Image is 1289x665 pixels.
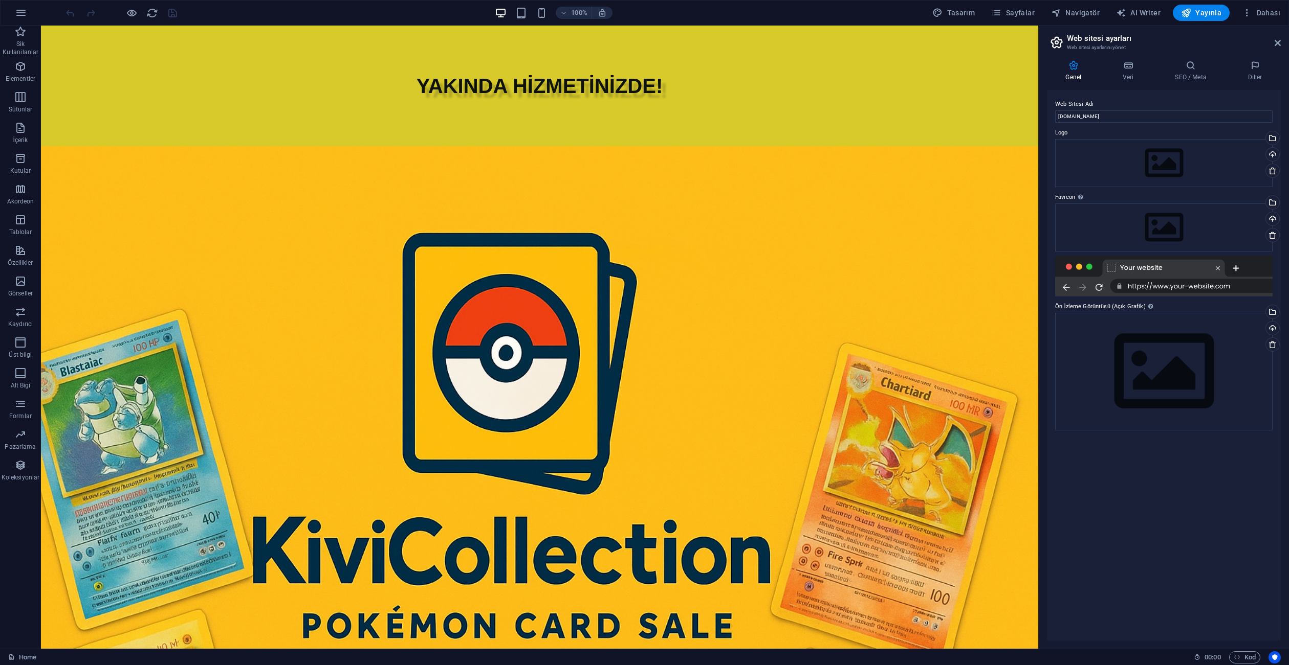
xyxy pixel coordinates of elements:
[9,412,32,420] p: Formlar
[932,8,975,18] span: Tasarım
[9,228,32,236] p: Tablolar
[13,136,28,144] p: İçerik
[1055,139,1273,187] div: Dosya yöneticisinden, stok fotoğraflardan dosyalar seçin veya dosya(lar) yükleyin
[1055,127,1273,139] label: Logo
[1055,110,1273,123] input: Adı...
[8,651,36,663] a: Seçimi iptal etmek için tıkla. Sayfaları açmak için çift tıkla
[1205,651,1220,663] span: 00 00
[1047,60,1104,82] h4: Genel
[5,443,36,451] p: Pazarlama
[1116,8,1161,18] span: AI Writer
[598,8,607,17] i: Yeniden boyutlandırmada yakınlaştırma düzeyini seçilen cihaza uyacak şekilde otomatik olarak ayarla.
[1055,191,1273,203] label: Favicon
[11,381,31,389] p: Alt Bigi
[9,351,32,359] p: Üst bilgi
[1229,60,1281,82] h4: Diller
[1067,43,1260,52] h3: Web sitesi ayarlarını yönet
[8,289,33,297] p: Görseller
[991,8,1035,18] span: Sayfalar
[1055,301,1273,313] label: Ön İzleme Görüntüsü (Açık Grafik)
[125,7,138,19] button: Ön izleme modundan çıkıp düzenlemeye devam etmek için buraya tıklayın
[9,105,33,113] p: Sütunlar
[1229,651,1260,663] button: Kod
[146,7,158,19] i: Sayfayı yeniden yükleyin
[1055,203,1273,251] div: Dosya yöneticisinden, stok fotoğraflardan dosyalar seçin veya dosya(lar) yükleyin
[1067,34,1281,43] h2: Web sitesi ayarları
[1194,651,1221,663] h6: Oturum süresi
[7,197,34,205] p: Akordeon
[1173,5,1230,21] button: Yayınla
[928,5,979,21] button: Tasarım
[556,7,592,19] button: 100%
[1269,651,1281,663] button: Usercentrics
[1112,5,1165,21] button: AI Writer
[1234,651,1256,663] span: Kod
[2,473,39,481] p: Koleksiyonlar
[146,7,158,19] button: reload
[8,259,33,267] p: Özellikler
[8,320,33,328] p: Kaydırıcı
[1104,60,1156,82] h4: Veri
[1055,98,1273,110] label: Web Sitesi Adı
[1156,60,1229,82] h4: SEO / Meta
[1047,5,1104,21] button: Navigatör
[1238,5,1284,21] button: Dahası
[987,5,1039,21] button: Sayfalar
[1242,8,1280,18] span: Dahası
[1051,8,1100,18] span: Navigatör
[1181,8,1221,18] span: Yayınla
[1212,653,1213,661] span: :
[571,7,587,19] h6: 100%
[1055,313,1273,430] div: Dosya yöneticisinden, stok fotoğraflardan dosyalar seçin veya dosya(lar) yükleyin
[6,75,35,83] p: Elementler
[10,167,31,175] p: Kutular
[928,5,979,21] div: Tasarım (Ctrl+Alt+Y)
